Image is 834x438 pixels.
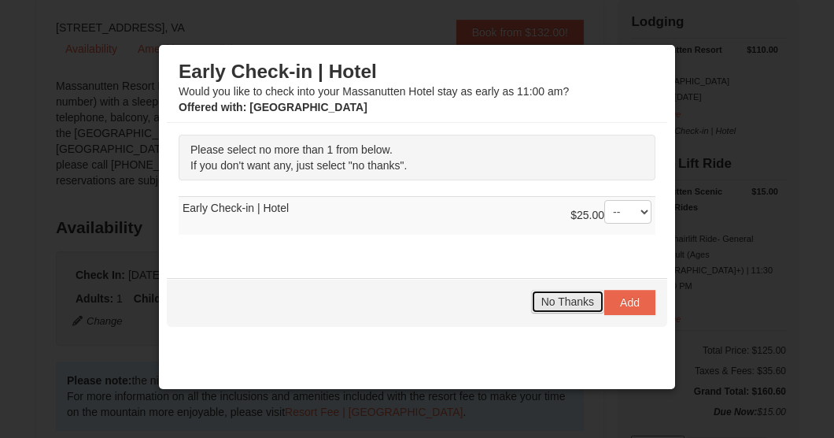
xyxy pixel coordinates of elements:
[570,200,651,232] div: $25.00
[620,296,640,309] span: Add
[190,159,407,172] span: If you don't want any, just select "no thanks".
[179,196,655,235] td: Early Check-in | Hotel
[179,101,243,113] span: Offered with
[179,101,367,113] strong: : [GEOGRAPHIC_DATA]
[179,60,655,115] div: Would you like to check into your Massanutten Hotel stay as early as 11:00 am?
[531,290,604,314] button: No Thanks
[190,143,393,156] span: Please select no more than 1 from below.
[179,60,655,84] h3: Early Check-in | Hotel
[541,295,594,308] span: No Thanks
[604,290,655,315] button: Add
